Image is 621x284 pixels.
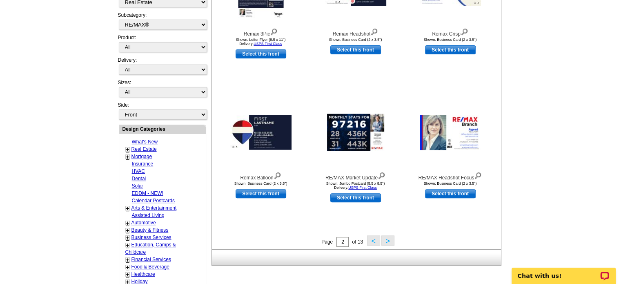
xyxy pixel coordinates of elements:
[132,176,146,181] a: Dental
[132,139,158,145] a: What's New
[125,242,176,255] a: Education, Camps & Childcare
[118,34,206,56] div: Product:
[311,38,401,42] div: Shown: Business Card (2 x 3.5")
[311,170,401,181] div: RE/MAX Market Update
[352,239,363,245] span: of 13
[348,186,377,190] a: USPS First Class
[216,181,306,186] div: Shown: Business Card (2 x 3.5")
[420,115,481,150] img: RE/MAX Headshot Focus
[367,235,380,246] button: <
[131,235,171,240] a: Business Services
[132,183,143,189] a: Solar
[311,181,401,190] div: Shown: Jumbo Postcard (5.5 x 8.5") Delivery:
[370,27,378,36] img: view design details
[236,49,286,58] a: use this design
[270,27,278,36] img: view design details
[378,170,385,179] img: view design details
[126,146,129,153] a: +
[254,42,282,46] a: USPS First Class
[381,235,394,246] button: >
[126,264,129,271] a: +
[131,205,177,211] a: Arts & Entertainment
[216,38,306,46] div: Shown: Letter Flyer (8.5 x 11") Delivery:
[118,56,206,79] div: Delivery:
[506,258,621,284] iframe: LiveChat chat widget
[405,181,495,186] div: Shown: Business Card (2 x 3.5")
[131,264,169,270] a: Food & Beverage
[425,189,476,198] a: use this design
[132,212,165,218] a: Assisted Living
[461,27,468,36] img: view design details
[126,257,129,263] a: +
[126,235,129,241] a: +
[126,154,129,160] a: +
[216,27,306,38] div: Remax 3Pic
[330,193,381,202] a: use this design
[126,242,129,248] a: +
[126,205,129,212] a: +
[274,170,281,179] img: view design details
[132,168,145,174] a: HVAC
[118,79,206,101] div: Sizes:
[131,154,152,159] a: Mortgage
[405,38,495,42] div: Shown: Business Card (2 x 3.5")
[321,239,333,245] span: Page
[405,170,495,181] div: RE/MAX Headshot Focus
[126,227,129,234] a: +
[405,27,495,38] div: Remax Crisp
[311,27,401,38] div: Remax Headshot
[216,170,306,181] div: Remax Balloon
[118,11,206,34] div: Subcategory:
[126,271,129,278] a: +
[474,170,482,179] img: view design details
[131,271,155,277] a: Healthcare
[330,45,381,54] a: use this design
[425,45,476,54] a: use this design
[132,161,154,167] a: Insurance
[119,125,206,133] div: Design Categories
[131,227,169,233] a: Beauty & Fitness
[132,198,175,203] a: Calendar Postcards
[126,220,129,226] a: +
[132,190,163,196] a: EDDM - NEW!
[131,257,171,262] a: Financial Services
[131,146,157,152] a: Real Estate
[118,101,206,121] div: Side:
[327,114,384,151] img: RE/MAX Market Update
[236,189,286,198] a: use this design
[131,220,156,226] a: Automotive
[230,115,292,150] img: Remax Balloon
